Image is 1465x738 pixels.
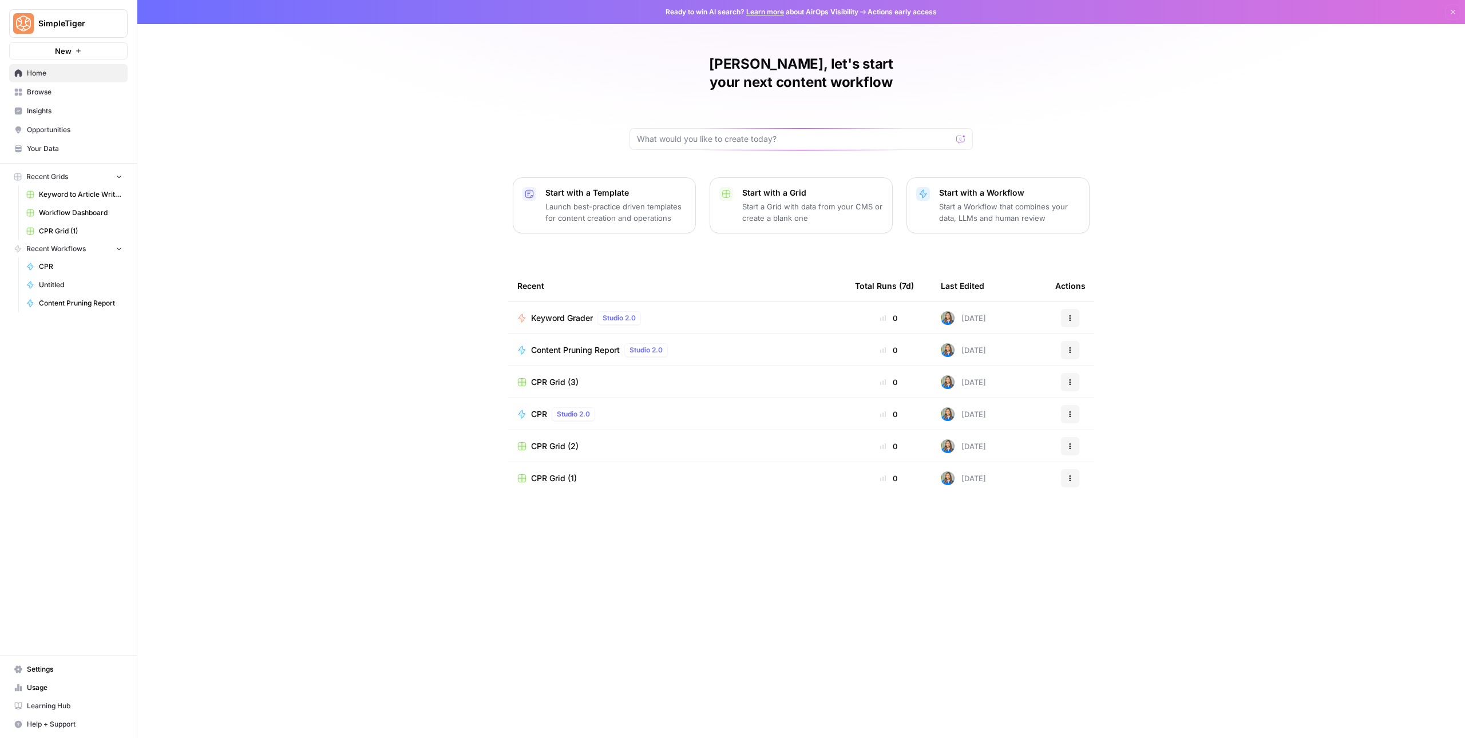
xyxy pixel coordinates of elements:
a: Learning Hub [9,697,128,715]
div: [DATE] [941,471,986,485]
button: Start with a GridStart a Grid with data from your CMS or create a blank one [710,177,893,233]
span: Settings [27,664,122,674]
img: SimpleTiger Logo [13,13,34,34]
span: Help + Support [27,719,122,729]
button: Start with a TemplateLaunch best-practice driven templates for content creation and operations [513,177,696,233]
span: Actions early access [868,7,937,17]
div: 0 [855,473,922,484]
div: Last Edited [941,270,984,301]
p: Launch best-practice driven templates for content creation and operations [545,201,686,224]
span: Your Data [27,144,122,154]
span: CPR [531,408,547,420]
span: Browse [27,87,122,97]
button: Recent Grids [9,168,128,185]
a: CPR Grid (1) [517,473,837,484]
a: Content Pruning Report [21,294,128,312]
span: CPR Grid (1) [531,473,577,484]
a: Browse [9,83,128,101]
span: Keyword to Article Writer (R-Z) [39,189,122,200]
div: [DATE] [941,343,986,357]
img: 57pqjeemi2nd7qi7uenxir8d7ni4 [941,439,955,453]
div: 0 [855,376,922,388]
span: Home [27,68,122,78]
div: [DATE] [941,375,986,389]
a: CPR Grid (1) [21,222,128,240]
span: Insights [27,106,122,116]
span: Studio 2.0 [629,345,663,355]
a: Settings [9,660,128,679]
button: New [9,42,128,59]
a: Content Pruning ReportStudio 2.0 [517,343,837,357]
a: Insights [9,102,128,120]
span: SimpleTiger [38,18,108,29]
span: Workflow Dashboard [39,208,122,218]
span: Opportunities [27,125,122,135]
p: Start with a Grid [742,187,883,199]
p: Start with a Template [545,187,686,199]
a: Your Data [9,140,128,158]
button: Workspace: SimpleTiger [9,9,128,38]
span: CPR Grid (2) [531,441,579,452]
a: Home [9,64,128,82]
span: New [55,45,72,57]
a: Opportunities [9,121,128,139]
div: 0 [855,344,922,356]
a: Keyword GraderStudio 2.0 [517,311,837,325]
img: 57pqjeemi2nd7qi7uenxir8d7ni4 [941,311,955,325]
span: Studio 2.0 [557,409,590,419]
a: Untitled [21,276,128,294]
span: Content Pruning Report [39,298,122,308]
span: CPR [39,261,122,272]
span: Content Pruning Report [531,344,620,356]
span: Ready to win AI search? about AirOps Visibility [666,7,858,17]
div: [DATE] [941,311,986,325]
p: Start with a Workflow [939,187,1080,199]
span: Usage [27,683,122,693]
a: CPR Grid (3) [517,376,837,388]
a: Usage [9,679,128,697]
button: Help + Support [9,715,128,733]
span: CPR Grid (1) [39,226,122,236]
div: Recent [517,270,837,301]
span: CPR Grid (3) [531,376,579,388]
span: Recent Workflows [26,244,86,254]
a: Keyword to Article Writer (R-Z) [21,185,128,204]
span: Untitled [39,280,122,290]
button: Recent Workflows [9,240,128,257]
button: Start with a WorkflowStart a Workflow that combines your data, LLMs and human review [906,177,1090,233]
a: Workflow Dashboard [21,204,128,222]
div: 0 [855,408,922,420]
a: CPR [21,257,128,276]
span: Studio 2.0 [603,313,636,323]
p: Start a Workflow that combines your data, LLMs and human review [939,201,1080,224]
a: Learn more [746,7,784,16]
img: 57pqjeemi2nd7qi7uenxir8d7ni4 [941,407,955,421]
div: [DATE] [941,439,986,453]
a: CPRStudio 2.0 [517,407,837,421]
span: Learning Hub [27,701,122,711]
span: Recent Grids [26,172,68,182]
a: CPR Grid (2) [517,441,837,452]
p: Start a Grid with data from your CMS or create a blank one [742,201,883,224]
img: 57pqjeemi2nd7qi7uenxir8d7ni4 [941,375,955,389]
img: 57pqjeemi2nd7qi7uenxir8d7ni4 [941,343,955,357]
input: What would you like to create today? [637,133,952,145]
div: 0 [855,312,922,324]
h1: [PERSON_NAME], let's start your next content workflow [629,55,973,92]
span: Keyword Grader [531,312,593,324]
div: 0 [855,441,922,452]
img: 57pqjeemi2nd7qi7uenxir8d7ni4 [941,471,955,485]
div: Actions [1055,270,1086,301]
div: [DATE] [941,407,986,421]
div: Total Runs (7d) [855,270,914,301]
